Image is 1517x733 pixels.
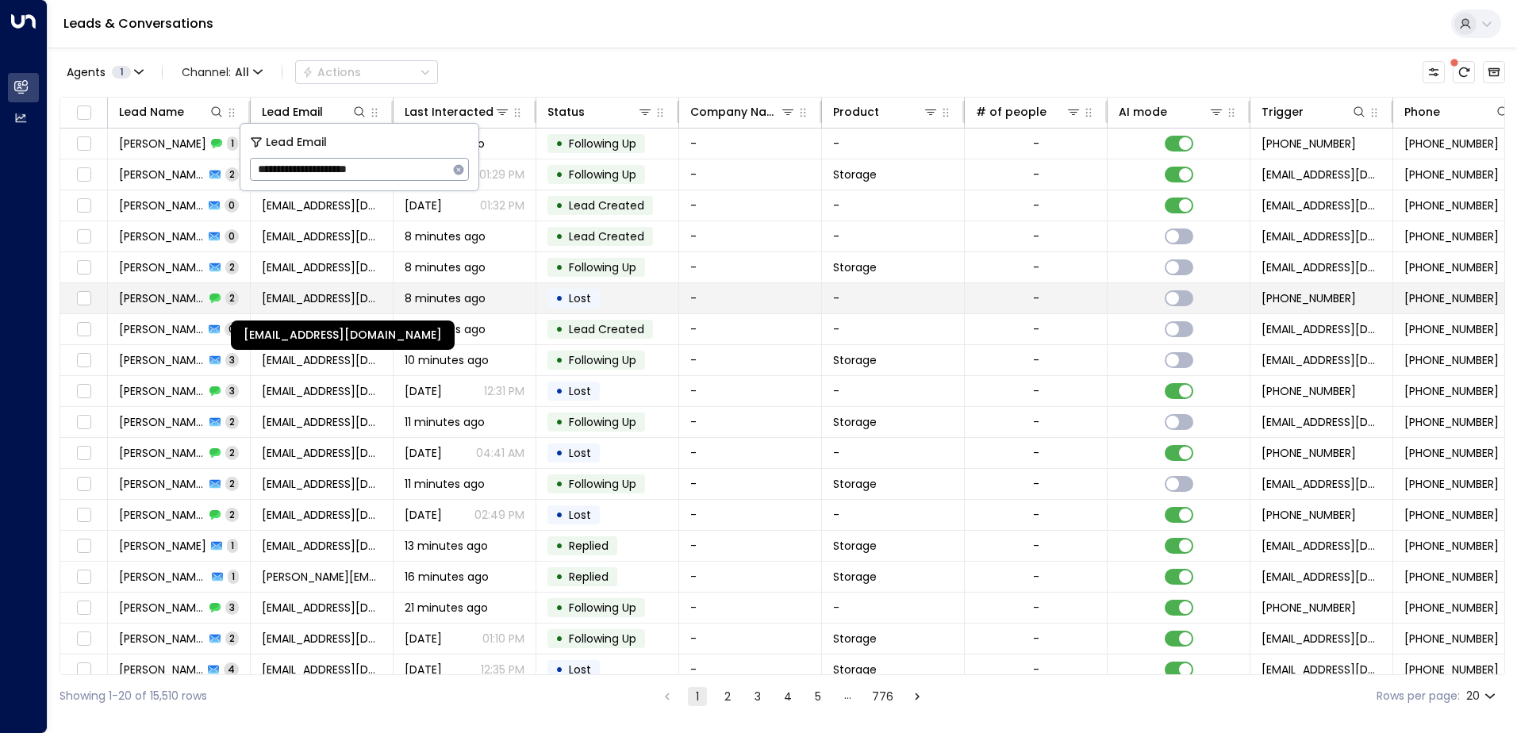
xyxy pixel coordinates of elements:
[555,130,563,157] div: •
[1404,476,1499,492] span: +447305677008
[1404,228,1499,244] span: +447848454580
[74,289,94,309] span: Toggle select row
[119,102,225,121] div: Lead Name
[227,539,238,552] span: 1
[778,687,797,706] button: Go to page 4
[679,531,822,561] td: -
[569,507,591,523] span: Lost
[822,593,965,623] td: -
[569,259,636,275] span: Following Up
[74,351,94,370] span: Toggle select row
[1119,102,1167,121] div: AI mode
[262,507,382,523] span: kingrizi110@icloud.com
[1404,569,1499,585] span: +447403098416
[225,229,239,243] span: 0
[74,660,94,680] span: Toggle select row
[405,290,486,306] span: 8 minutes ago
[1404,102,1511,121] div: Phone
[1033,198,1039,213] div: -
[547,102,653,121] div: Status
[569,631,636,647] span: Following Up
[74,227,94,247] span: Toggle select row
[119,136,206,152] span: Karen Gomersall
[112,66,131,79] span: 1
[225,446,239,459] span: 2
[1262,136,1356,152] span: +447783986345
[119,476,205,492] span: Rizwan Shahzad
[405,445,442,461] span: Aug 20, 2025
[679,438,822,468] td: -
[555,223,563,250] div: •
[569,600,636,616] span: Following Up
[235,66,249,79] span: All
[833,414,877,430] span: Storage
[119,569,207,585] span: Holly-May Casey
[1262,102,1367,121] div: Trigger
[555,192,563,219] div: •
[569,538,609,554] span: Replied
[822,376,965,406] td: -
[1033,662,1039,677] div: -
[1404,383,1499,399] span: +447498997481
[833,102,879,121] div: Product
[1483,61,1505,83] button: Archived Leads
[1262,167,1381,182] span: leads@space-station.co.uk
[833,538,877,554] span: Storage
[175,61,269,83] span: Channel:
[822,129,965,159] td: -
[679,252,822,282] td: -
[227,136,238,150] span: 1
[1423,61,1445,83] button: Customize
[225,601,239,614] span: 3
[569,569,609,585] span: Replied
[679,469,822,499] td: -
[119,290,205,306] span: Sue Greay
[1262,476,1381,492] span: leads@space-station.co.uk
[1033,507,1039,523] div: -
[405,259,486,275] span: 8 minutes ago
[1033,352,1039,368] div: -
[833,662,877,677] span: Storage
[555,563,563,590] div: •
[679,376,822,406] td: -
[405,352,489,368] span: 10 minutes ago
[1262,600,1356,616] span: +447714367443
[405,631,442,647] span: Yesterday
[119,383,205,399] span: Keziah Darbah
[555,316,563,343] div: •
[225,322,239,336] span: 0
[1262,507,1356,523] span: +447305677008
[405,102,510,121] div: Last Interacted
[74,598,94,618] span: Toggle select row
[1262,662,1381,677] span: leads@space-station.co.uk
[1033,167,1039,182] div: -
[1404,600,1499,616] span: +447714367442
[555,285,563,312] div: •
[1404,321,1499,337] span: +447848454580
[228,570,239,583] span: 1
[231,320,455,350] div: [EMAIL_ADDRESS][DOMAIN_NAME]
[474,507,524,523] p: 02:49 PM
[869,687,897,706] button: Go to page 776
[690,102,796,121] div: Company Name
[1262,290,1356,306] span: +447848454580
[1033,228,1039,244] div: -
[569,662,591,677] span: Lost
[119,228,204,244] span: Sue Greay
[1377,688,1460,704] label: Rows per page:
[225,415,239,428] span: 2
[679,159,822,190] td: -
[74,320,94,340] span: Toggle select row
[262,383,382,399] span: keziah96@icloud.com
[119,321,204,337] span: Sue Greay
[1262,198,1381,213] span: leads@space-station.co.uk
[1262,259,1381,275] span: leads@space-station.co.uk
[224,662,239,676] span: 4
[1033,569,1039,585] div: -
[547,102,585,121] div: Status
[225,198,239,212] span: 0
[480,198,524,213] p: 01:32 PM
[822,500,965,530] td: -
[1262,228,1381,244] span: leads@space-station.co.uk
[262,445,382,461] span: 00akhilkumar00@gmail.com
